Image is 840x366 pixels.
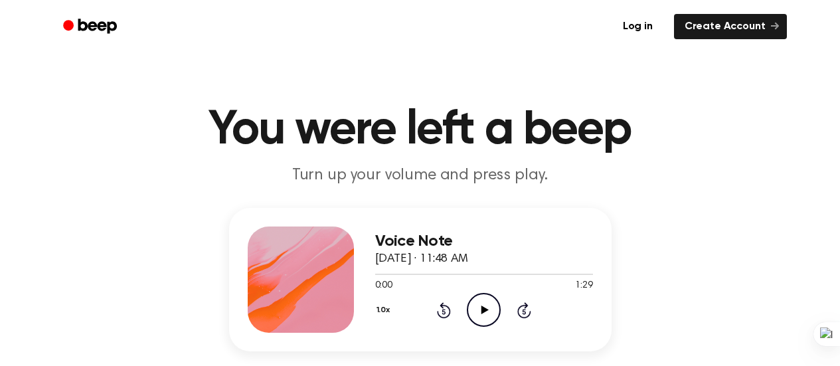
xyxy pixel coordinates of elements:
span: [DATE] · 11:48 AM [375,253,468,265]
p: Turn up your volume and press play. [165,165,675,187]
a: Beep [54,14,129,40]
button: 1.0x [375,299,395,321]
a: Log in [610,11,666,42]
h1: You were left a beep [80,106,760,154]
span: 0:00 [375,279,392,293]
a: Create Account [674,14,787,39]
span: 1:29 [575,279,592,293]
h3: Voice Note [375,232,593,250]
